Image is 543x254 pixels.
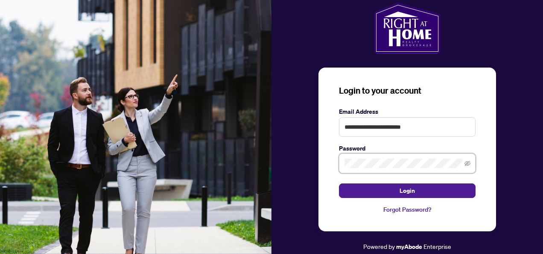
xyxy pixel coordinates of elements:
[339,107,476,116] label: Email Address
[363,242,395,250] span: Powered by
[423,242,451,250] span: Enterprise
[339,183,476,198] button: Login
[400,184,415,198] span: Login
[396,242,422,251] a: myAbode
[464,160,470,166] span: eye-invisible
[374,3,440,54] img: ma-logo
[339,144,476,153] label: Password
[339,205,476,214] a: Forgot Password?
[339,85,476,97] h3: Login to your account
